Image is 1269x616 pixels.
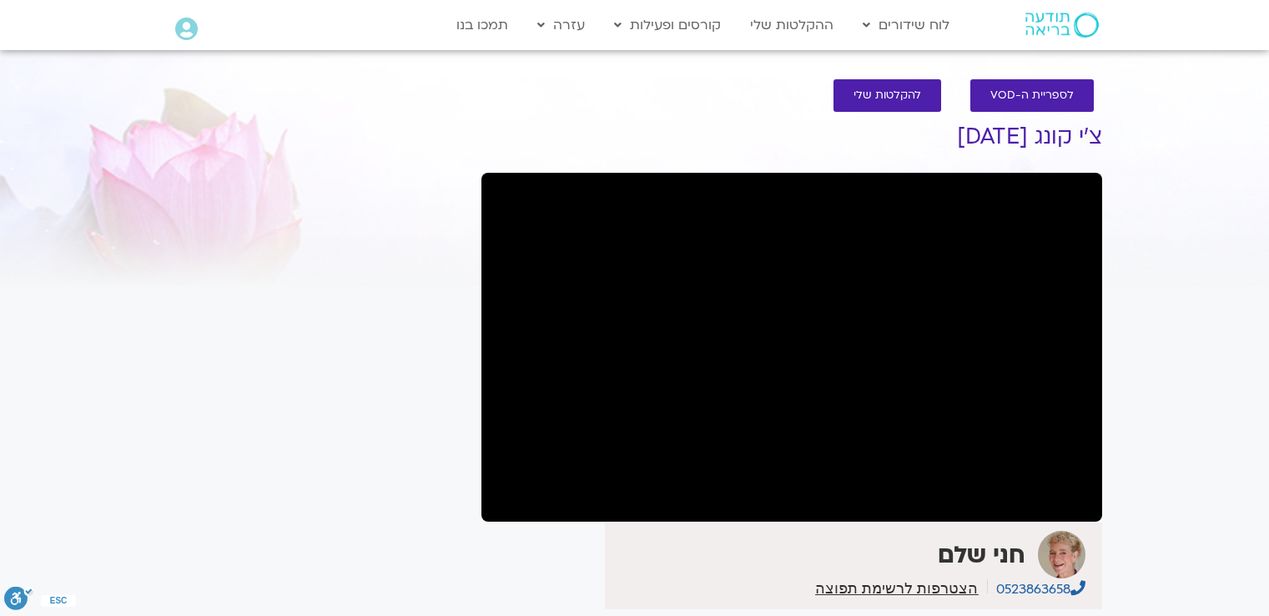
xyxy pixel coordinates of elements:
[990,89,1074,102] span: לספריית ה-VOD
[1025,13,1099,38] img: תודעה בריאה
[1038,531,1085,578] img: חני שלם
[448,9,516,41] a: תמכו בנו
[529,9,593,41] a: עזרה
[606,9,729,41] a: קורסים ופעילות
[854,9,958,41] a: לוח שידורים
[854,89,921,102] span: להקלטות שלי
[970,79,1094,112] a: לספריית ה-VOD
[996,580,1085,598] a: 0523863658
[833,79,941,112] a: להקלטות שלי
[815,581,978,596] a: הצטרפות לרשימת תפוצה
[938,539,1025,571] strong: חני שלם
[481,124,1102,149] h1: צ’י קונג [DATE]
[742,9,842,41] a: ההקלטות שלי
